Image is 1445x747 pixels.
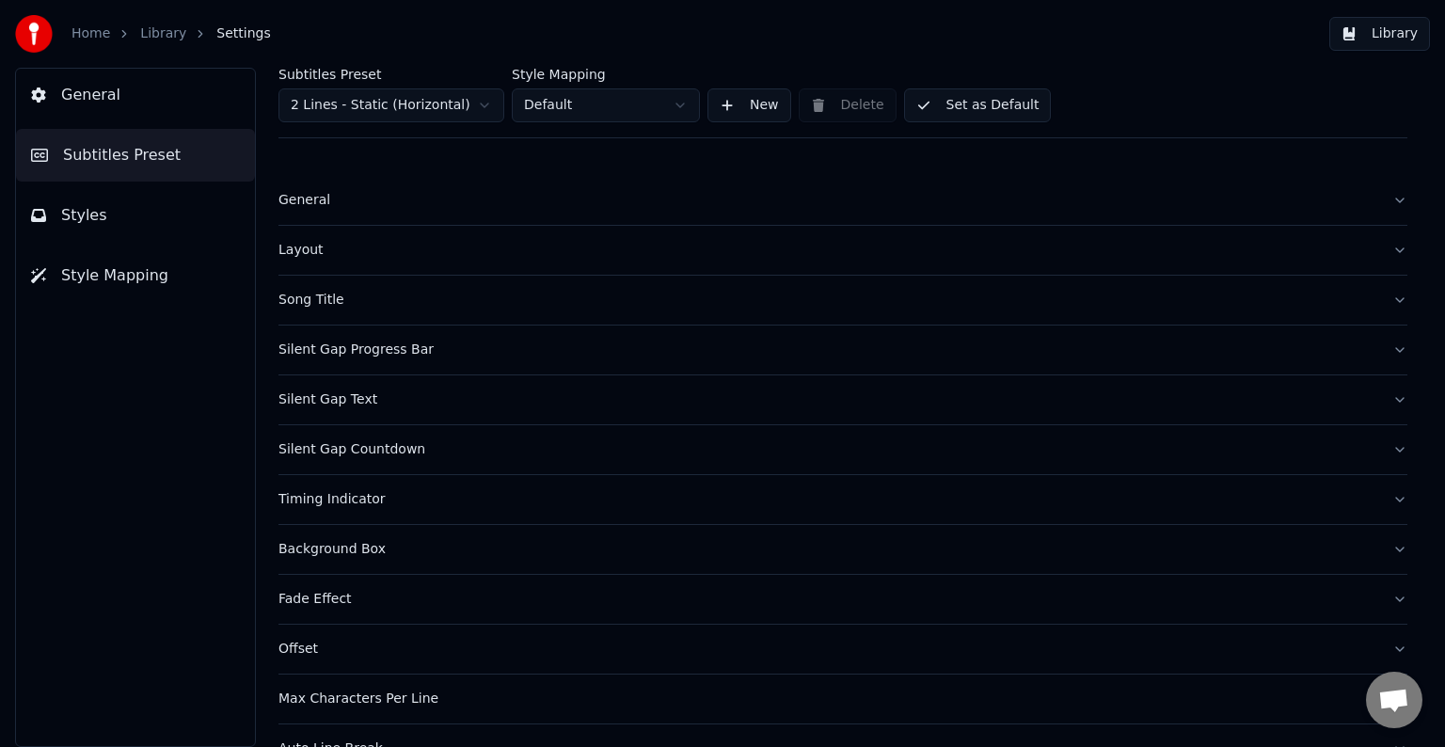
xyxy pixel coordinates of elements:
button: General [16,69,255,121]
div: Silent Gap Text [278,390,1377,409]
img: youka [15,15,53,53]
button: Style Mapping [16,249,255,302]
label: Style Mapping [512,68,700,81]
div: Silent Gap Progress Bar [278,341,1377,359]
div: Song Title [278,291,1377,310]
button: Set as Default [904,88,1052,122]
span: Style Mapping [61,264,168,287]
span: Subtitles Preset [63,144,181,167]
span: Styles [61,204,107,227]
div: Timing Indicator [278,490,1377,509]
label: Subtitles Preset [278,68,504,81]
div: General [278,191,1377,210]
div: Layout [278,241,1377,260]
span: Settings [216,24,270,43]
button: Styles [16,189,255,242]
button: Subtitles Preset [16,129,255,182]
button: Max Characters Per Line [278,675,1407,723]
div: Offset [278,640,1377,659]
div: Silent Gap Countdown [278,440,1377,459]
button: New [707,88,791,122]
button: Timing Indicator [278,475,1407,524]
button: General [278,176,1407,225]
a: Library [140,24,186,43]
button: Fade Effect [278,575,1407,624]
button: Song Title [278,276,1407,325]
button: Silent Gap Countdown [278,425,1407,474]
nav: breadcrumb [71,24,271,43]
button: Library [1329,17,1430,51]
button: Silent Gap Text [278,375,1407,424]
button: Offset [278,625,1407,674]
a: Home [71,24,110,43]
span: General [61,84,120,106]
div: Open chat [1366,672,1422,728]
button: Silent Gap Progress Bar [278,326,1407,374]
div: Max Characters Per Line [278,690,1377,708]
button: Background Box [278,525,1407,574]
div: Fade Effect [278,590,1377,609]
button: Layout [278,226,1407,275]
div: Background Box [278,540,1377,559]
